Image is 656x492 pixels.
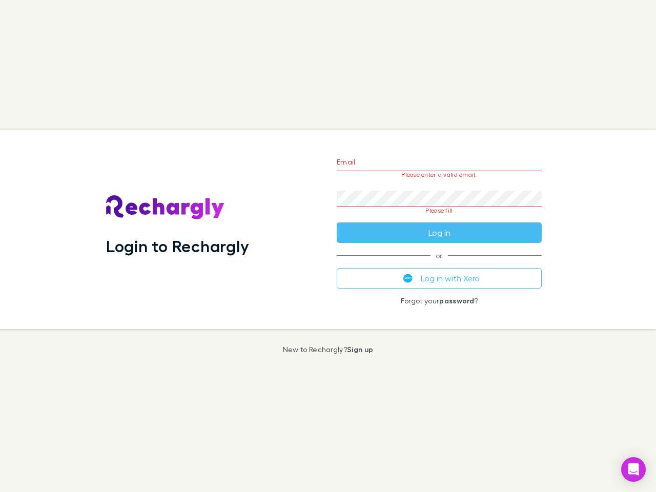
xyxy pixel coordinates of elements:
img: Rechargly's Logo [106,195,225,220]
p: Please enter a valid email. [337,171,542,178]
p: Please fill [337,207,542,214]
span: or [337,255,542,256]
p: Forgot your ? [337,297,542,305]
a: Sign up [347,345,373,354]
a: password [439,296,474,305]
button: Log in with Xero [337,268,542,289]
button: Log in [337,222,542,243]
h1: Login to Rechargly [106,236,249,256]
img: Xero's logo [403,274,413,283]
div: Open Intercom Messenger [621,457,646,482]
p: New to Rechargly? [283,345,374,354]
